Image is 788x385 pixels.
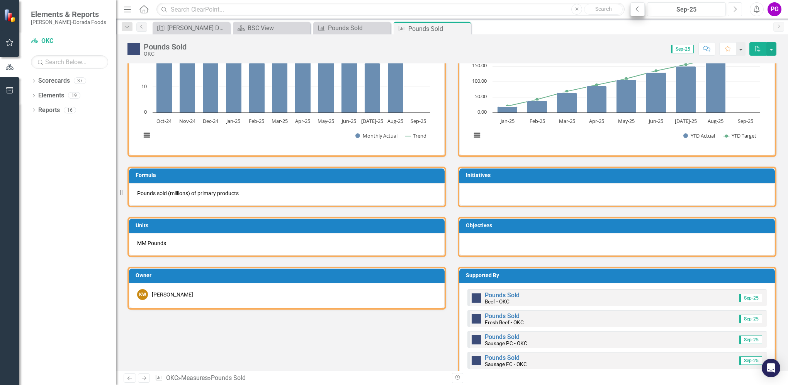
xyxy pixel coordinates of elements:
[136,223,441,228] h3: Units
[388,60,404,113] path: Aug-25, 20.4612. Monthly Actual.
[295,118,310,124] text: Apr-25
[506,105,509,108] path: Jan-25, 20.693067. YTD Target.
[328,23,389,33] div: Pounds Sold
[152,291,193,298] div: [PERSON_NAME]
[156,118,172,124] text: Oct-24
[739,294,762,302] span: Sep-25
[38,106,60,115] a: Reports
[248,23,308,33] div: BSC View
[361,118,383,124] text: [DATE]-25
[472,77,487,84] text: 100.00
[739,356,762,365] span: Sep-25
[156,3,625,16] input: Search ClearPoint...
[144,43,187,51] div: Pounds Sold
[38,91,64,100] a: Elements
[616,80,637,113] path: May-25, 105.3764. YTD Actual.
[141,130,152,141] button: View chart menu, Chart
[136,273,441,278] h3: Owner
[647,2,726,16] button: Sep-25
[137,31,436,147] div: Chart. Highcharts interactive chart.
[141,83,147,90] text: 10
[74,78,86,84] div: 37
[315,23,389,33] a: Pounds Sold
[31,10,106,19] span: Elements & Reports
[467,31,764,147] svg: Interactive chart
[587,86,607,113] path: Apr-25, 85.1476. YTD Actual.
[676,66,696,113] path: Jul-25, 148.9917. YTD Actual.
[156,61,172,113] path: Oct-24, 20.1957. Monthly Actual.
[4,9,17,22] img: ClearPoint Strategy
[226,63,242,113] path: Jan-25, 19.4061. Monthly Actual.
[485,354,520,361] a: Pounds Sold
[475,93,487,100] text: 50.00
[155,23,228,33] a: [PERSON_NAME] Dorada Map
[671,45,694,53] span: Sep-25
[144,51,187,57] div: OKC
[127,43,140,55] img: No Information
[472,62,487,69] text: 150.00
[738,118,753,124] text: Sep-25
[559,118,575,124] text: Mar-25
[472,335,481,344] img: No Information
[768,2,781,16] button: PG
[341,118,356,124] text: Jun-25
[411,118,426,124] text: Sep-25
[472,314,481,324] img: No Information
[527,101,547,113] path: Feb-25, 38.6306. YTD Actual.
[625,77,628,80] path: May-25, 109.434817. YTD Target.
[405,132,426,139] button: Show Trend
[466,223,771,228] h3: Objectives
[472,293,481,303] img: No Information
[472,130,482,141] button: View chart menu, Chart
[498,107,518,113] path: Jan-25, 19.4061. YTD Actual.
[235,23,308,33] a: BSC View
[485,333,520,341] a: Pounds Sold
[739,336,762,344] span: Sep-25
[408,24,469,34] div: Pounds Sold
[595,83,598,87] path: Apr-25, 89.109538. YTD Target.
[31,19,106,25] small: [PERSON_NAME]-Dorada Foods
[648,118,663,124] text: Jun-25
[684,63,688,66] path: Jul-25, 154.919145. YTD Target.
[295,59,311,113] path: Apr-25, 20.8939. Monthly Actual.
[31,37,108,46] a: OKC
[654,69,657,72] path: Jun-25, 134.659791. YTD Target.
[203,118,219,124] text: Dec-24
[566,90,569,93] path: Mar-25, 68.294871. YTD Target.
[156,35,419,113] g: Monthly Actual, series 1 of 2. Bar series with 12 bars.
[472,356,481,365] img: No Information
[318,61,334,113] path: May-25, 20.2288. Monthly Actual.
[203,45,219,113] path: Dec-24, 26.2462. Monthly Actual.
[650,5,723,14] div: Sep-25
[137,289,148,300] div: KW
[557,93,577,113] path: Mar-25, 64.2537. YTD Actual.
[485,319,524,325] small: Fresh Beef - OKC
[249,63,265,113] path: Feb-25, 19.2245. Monthly Actual.
[64,107,76,113] div: 16
[68,92,80,99] div: 19
[387,118,403,124] text: Aug-25
[706,60,726,113] path: Aug-25, 169.4529. YTD Actual.
[477,108,487,115] text: 0.00
[485,340,527,346] small: Sausage PC - OKC
[166,374,178,382] a: OKC
[137,31,434,147] svg: Interactive chart
[646,73,666,113] path: Jun-25, 129.8827. YTD Actual.
[485,361,527,367] small: Sausage FC - OKC
[485,312,520,320] a: Pounds Sold
[155,374,446,383] div: » »
[595,6,612,12] span: Search
[466,273,771,278] h3: Supported By
[181,374,208,382] a: Measures
[38,77,70,85] a: Scorecards
[708,118,723,124] text: Aug-25
[466,172,771,178] h3: Initiatives
[485,291,520,299] a: Pounds Sold
[530,118,545,124] text: Feb-25
[506,49,747,108] g: YTD Target, series 2 of 2. Line with 9 data points.
[272,47,288,113] path: Mar-25, 25.6231. Monthly Actual.
[675,118,697,124] text: [DATE]-25
[249,118,264,124] text: Feb-25
[318,118,334,124] text: May-25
